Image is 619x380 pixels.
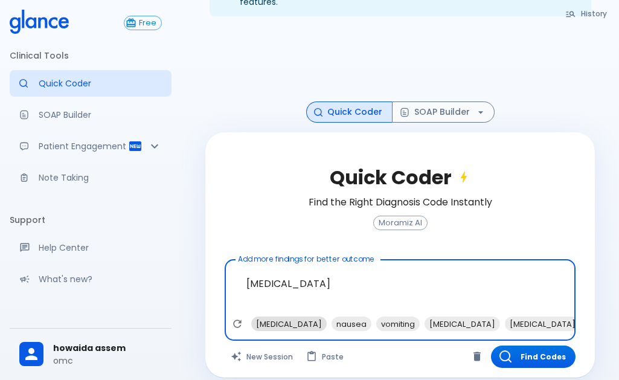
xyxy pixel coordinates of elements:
[10,266,172,292] div: Recent updates and feature releases
[251,317,327,331] span: [MEDICAL_DATA]
[134,19,161,28] span: Free
[425,317,500,331] div: [MEDICAL_DATA]
[10,41,172,70] li: Clinical Tools
[10,164,172,191] a: Advanced note-taking
[39,109,162,121] p: SOAP Builder
[376,317,420,331] div: vomiting
[39,172,162,184] p: Note Taking
[505,317,580,331] div: [MEDICAL_DATA]
[10,205,172,234] li: Support
[228,315,246,333] button: Refresh suggestions
[10,101,172,128] a: Docugen: Compose a clinical documentation in seconds
[10,333,172,375] div: howaida assemomc
[306,101,393,123] button: Quick Coder
[332,317,371,331] span: nausea
[225,346,300,368] button: Clears all inputs and results.
[39,242,162,254] p: Help Center
[376,317,420,331] span: vomiting
[332,317,371,331] div: nausea
[251,317,327,331] div: [MEDICAL_DATA]
[39,77,162,89] p: Quick Coder
[39,273,162,285] p: What's new?
[124,16,162,30] button: Free
[330,166,471,189] h2: Quick Coder
[559,5,614,22] button: History
[300,346,351,368] button: Paste from clipboard
[505,317,580,331] span: [MEDICAL_DATA]
[491,346,576,368] button: Find Codes
[309,194,492,211] h6: Find the Right Diagnosis Code Instantly
[468,347,486,366] button: Clear
[374,219,427,228] span: Moramiz AI
[233,265,567,317] textarea: [MEDICAL_DATA]
[425,317,500,331] span: [MEDICAL_DATA]
[392,101,495,123] button: SOAP Builder
[53,355,162,367] p: omc
[124,16,172,30] a: Click to view or change your subscription
[10,70,172,97] a: Moramiz: Find ICD10AM codes instantly
[10,133,172,159] div: Patient Reports & Referrals
[53,342,162,355] span: howaida assem
[10,234,172,261] a: Get help from our support team
[39,140,128,152] p: Patient Engagement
